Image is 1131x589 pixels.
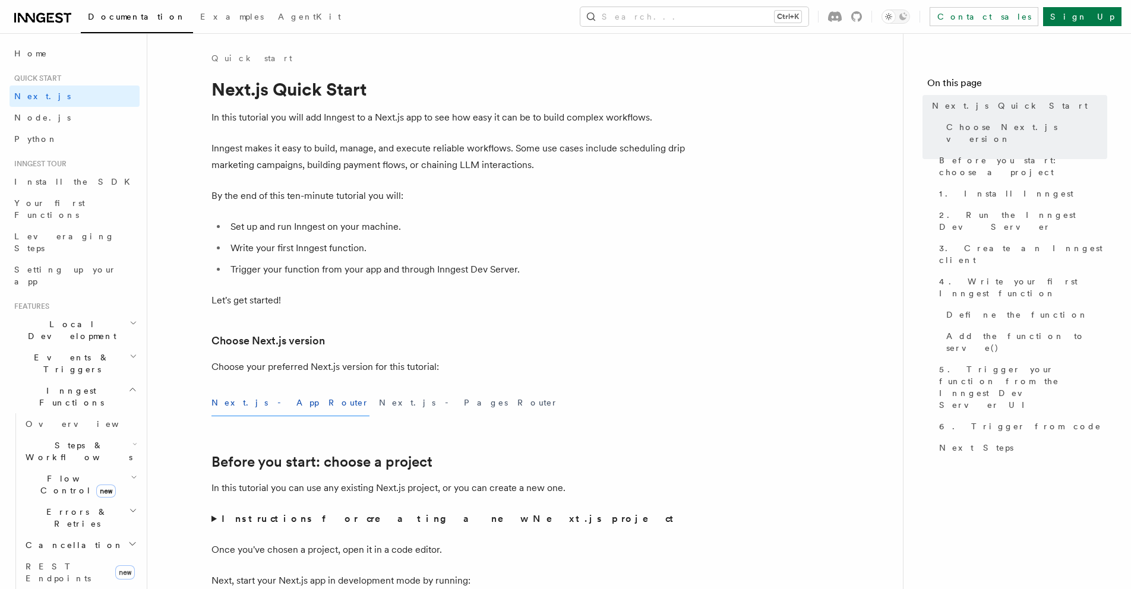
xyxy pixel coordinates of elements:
[932,100,1088,112] span: Next.js Quick Start
[21,501,140,534] button: Errors & Retries
[26,562,91,583] span: REST Endpoints
[278,12,341,21] span: AgentKit
[10,318,129,342] span: Local Development
[934,183,1107,204] a: 1. Install Inngest
[939,209,1107,233] span: 2. Run the Inngest Dev Server
[21,439,132,463] span: Steps & Workflows
[211,541,687,558] p: Once you've chosen a project, open it in a code editor.
[939,242,1107,266] span: 3. Create an Inngest client
[193,4,271,32] a: Examples
[222,513,678,524] strong: Instructions for creating a new Next.js project
[934,204,1107,237] a: 2. Run the Inngest Dev Server
[10,347,140,380] button: Events & Triggers
[211,292,687,309] p: Let's get started!
[379,389,558,416] button: Next.js - Pages Router
[10,159,67,169] span: Inngest tour
[934,237,1107,271] a: 3. Create an Inngest client
[14,265,116,286] span: Setting up your app
[200,12,264,21] span: Examples
[81,4,193,33] a: Documentation
[10,313,140,347] button: Local Development
[211,188,687,204] p: By the end of this ten-minute tutorial you will:
[10,380,140,413] button: Inngest Functions
[10,74,61,83] span: Quick start
[14,91,71,101] span: Next.js
[88,12,186,21] span: Documentation
[14,177,137,186] span: Install the SDK
[14,198,85,220] span: Your first Functions
[939,275,1107,299] span: 4. Write your first Inngest function
[10,43,140,64] a: Home
[1043,7,1121,26] a: Sign Up
[10,128,140,150] a: Python
[10,171,140,192] a: Install the SDK
[211,480,687,496] p: In this tutorial you can use any existing Next.js project, or you can create a new one.
[14,47,48,59] span: Home
[946,309,1088,321] span: Define the function
[10,226,140,259] a: Leveraging Steps
[21,556,140,589] a: REST Endpointsnew
[10,192,140,226] a: Your first Functions
[10,85,140,107] a: Next.js
[227,218,687,235] li: Set up and run Inngest on your machine.
[939,442,1013,454] span: Next Steps
[934,437,1107,458] a: Next Steps
[21,534,140,556] button: Cancellation
[211,140,687,173] p: Inngest makes it easy to build, manage, and execute reliable workflows. Some use cases include sc...
[211,389,369,416] button: Next.js - App Router
[21,413,140,435] a: Overview
[14,113,71,122] span: Node.js
[26,419,148,429] span: Overview
[942,304,1107,325] a: Define the function
[934,150,1107,183] a: Before you start: choose a project
[115,565,135,579] span: new
[211,332,325,349] a: Choose Next.js version
[10,107,140,128] a: Node.js
[934,416,1107,437] a: 6. Trigger from code
[227,261,687,278] li: Trigger your function from your app and through Inngest Dev Server.
[211,572,687,589] p: Next, start your Next.js app in development mode by running:
[10,302,49,311] span: Features
[930,7,1038,26] a: Contact sales
[211,109,687,126] p: In this tutorial you will add Inngest to a Next.js app to see how easy it can be to build complex...
[946,330,1107,354] span: Add the function to serve()
[10,351,129,375] span: Events & Triggers
[21,506,129,530] span: Errors & Retries
[271,4,348,32] a: AgentKit
[946,121,1107,145] span: Choose Next.js version
[211,359,687,375] p: Choose your preferred Next.js version for this tutorial:
[882,9,910,24] button: Toggle dark mode
[939,363,1107,411] span: 5. Trigger your function from the Inngest Dev Server UI
[211,454,432,470] a: Before you start: choose a project
[96,484,116,498] span: new
[939,154,1107,178] span: Before you start: choose a project
[10,385,128,408] span: Inngest Functions
[942,325,1107,359] a: Add the function to serve()
[942,116,1107,150] a: Choose Next.js version
[14,232,115,253] span: Leveraging Steps
[21,435,140,468] button: Steps & Workflows
[927,95,1107,116] a: Next.js Quick Start
[21,468,140,501] button: Flow Controlnew
[211,511,687,527] summary: Instructions for creating a new Next.js project
[580,7,808,26] button: Search...Ctrl+K
[775,11,801,23] kbd: Ctrl+K
[21,473,131,496] span: Flow Control
[211,78,687,100] h1: Next.js Quick Start
[939,420,1101,432] span: 6. Trigger from code
[927,76,1107,95] h4: On this page
[934,359,1107,416] a: 5. Trigger your function from the Inngest Dev Server UI
[934,271,1107,304] a: 4. Write your first Inngest function
[939,188,1073,199] span: 1. Install Inngest
[211,52,292,64] a: Quick start
[10,259,140,292] a: Setting up your app
[227,240,687,256] li: Write your first Inngest function.
[21,539,124,551] span: Cancellation
[14,134,58,144] span: Python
